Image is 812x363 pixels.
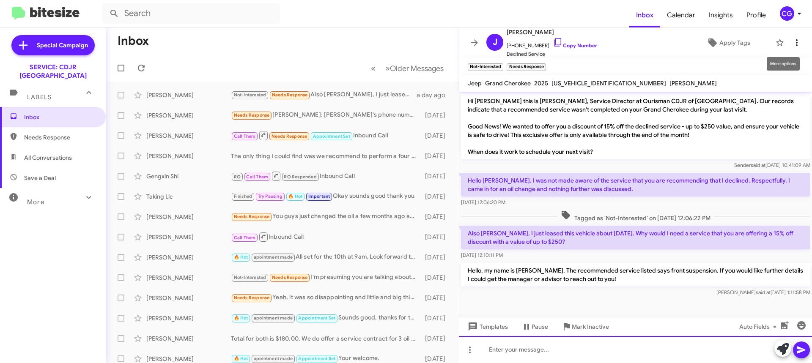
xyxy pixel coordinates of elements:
span: Needs Response [234,214,270,219]
span: Appointment Set [298,315,335,321]
div: [PERSON_NAME] [146,314,231,322]
h1: Inbox [118,34,149,48]
span: Call Them [234,134,256,139]
span: 🔥 Hot [234,356,248,361]
div: [DATE] [421,334,452,343]
span: Appointment Set [298,356,335,361]
div: The only thing I could find was we recommend to perform a four wheel alignment. [231,152,421,160]
span: Older Messages [390,64,444,73]
span: Not-Interested [234,92,266,98]
div: [PERSON_NAME] [146,355,231,363]
div: Gengxin Shi [146,172,231,180]
span: 🔥 Hot [234,254,248,260]
span: Important [308,194,330,199]
div: Sounds good, thanks for the notice [231,313,421,323]
span: More [27,198,44,206]
div: Inbound Call [231,232,421,242]
a: Profile [740,3,773,27]
div: Inbound Call [231,171,421,181]
div: More options [767,57,800,71]
span: Needs Response [234,295,270,300]
div: All set for the 10th at 9am. Look forward to seeing you. [231,252,421,262]
div: [PERSON_NAME] [146,273,231,282]
span: said at [756,289,771,295]
div: Okay sounds good thank you [231,191,421,201]
span: J [493,35,497,49]
div: [DATE] [421,314,452,322]
button: Next [380,60,449,77]
p: Hello [PERSON_NAME]. I was not made aware of the service that you are recommending that I decline... [461,173,810,197]
div: [PERSON_NAME] [146,253,231,262]
span: Needs Response [272,134,307,139]
button: Apply Tags [685,35,771,50]
div: [DATE] [421,273,452,282]
span: Save a Deal [24,174,56,182]
input: Search [102,3,280,24]
div: [DATE] [421,192,452,201]
div: [PERSON_NAME] [146,111,231,120]
span: RO Responded [284,174,316,180]
button: Auto Fields [732,319,787,334]
span: [PERSON_NAME] [DATE] 1:11:58 PM [716,289,810,295]
span: Jeep [468,79,482,87]
button: Pause [515,319,555,334]
div: [DATE] [421,213,452,221]
span: [DATE] 12:10:11 PM [461,252,503,258]
div: [DATE] [421,253,452,262]
span: Needs Response [272,275,308,280]
span: « [371,63,376,74]
div: [PERSON_NAME]: [PERSON_NAME]'s phone number is [PHONE_NUMBER]. I'm her dad, and I had the Pacific... [231,110,421,120]
span: [PHONE_NUMBER] [507,37,597,50]
span: apointment made [254,254,293,260]
div: [PERSON_NAME] [146,294,231,302]
div: [DATE] [421,294,452,302]
span: apointment made [254,315,293,321]
span: RO [234,174,241,180]
span: Special Campaign [37,41,88,49]
span: Try Pausing [258,194,283,199]
span: apointment made [254,356,293,361]
div: Also [PERSON_NAME], I just leased this vehicle about [DATE]. Why would I need a service that you ... [231,90,417,100]
a: Insights [702,3,740,27]
span: Grand Cherokee [485,79,531,87]
span: Sender [DATE] 10:41:09 AM [734,162,810,168]
div: [PERSON_NAME] [146,213,231,221]
div: [DATE] [421,131,452,140]
span: Pause [532,319,548,334]
button: Previous [366,60,381,77]
span: [US_VEHICLE_IDENTIFICATION_NUMBER] [551,79,666,87]
span: Declined Service [507,50,597,58]
span: Finished [234,194,252,199]
small: Not-Interested [468,63,503,71]
div: [DATE] [421,355,452,363]
div: [DATE] [421,111,452,120]
span: said at [751,162,765,168]
a: Special Campaign [11,35,95,55]
div: I'm presuming you are talking about my 2024 Ram. I also have a 2015 300S that I purchased there. [231,273,421,282]
small: Needs Response [507,63,546,71]
div: [PERSON_NAME] [146,152,231,160]
div: You guys just changed the oil a few months ago and did all the things you are now recommending [231,212,421,221]
span: Needs Response [234,112,270,118]
button: Templates [459,319,515,334]
span: Templates [466,319,508,334]
span: Needs Response [272,92,308,98]
button: CG [773,6,803,21]
span: [PERSON_NAME] [669,79,717,87]
div: [PERSON_NAME] [146,334,231,343]
span: Not-Interested [234,275,266,280]
span: Mark Inactive [572,319,609,334]
div: [PERSON_NAME] [146,131,231,140]
span: » [385,63,390,74]
nav: Page navigation example [366,60,449,77]
span: Labels [27,93,52,101]
span: Call Them [246,174,268,180]
div: Taking Llc [146,192,231,201]
span: All Conversations [24,153,72,162]
span: Auto Fields [739,319,780,334]
span: Apply Tags [719,35,750,50]
span: Tagged as 'Not-Interested' on [DATE] 12:06:22 PM [557,210,714,222]
span: Needs Response [24,133,96,142]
